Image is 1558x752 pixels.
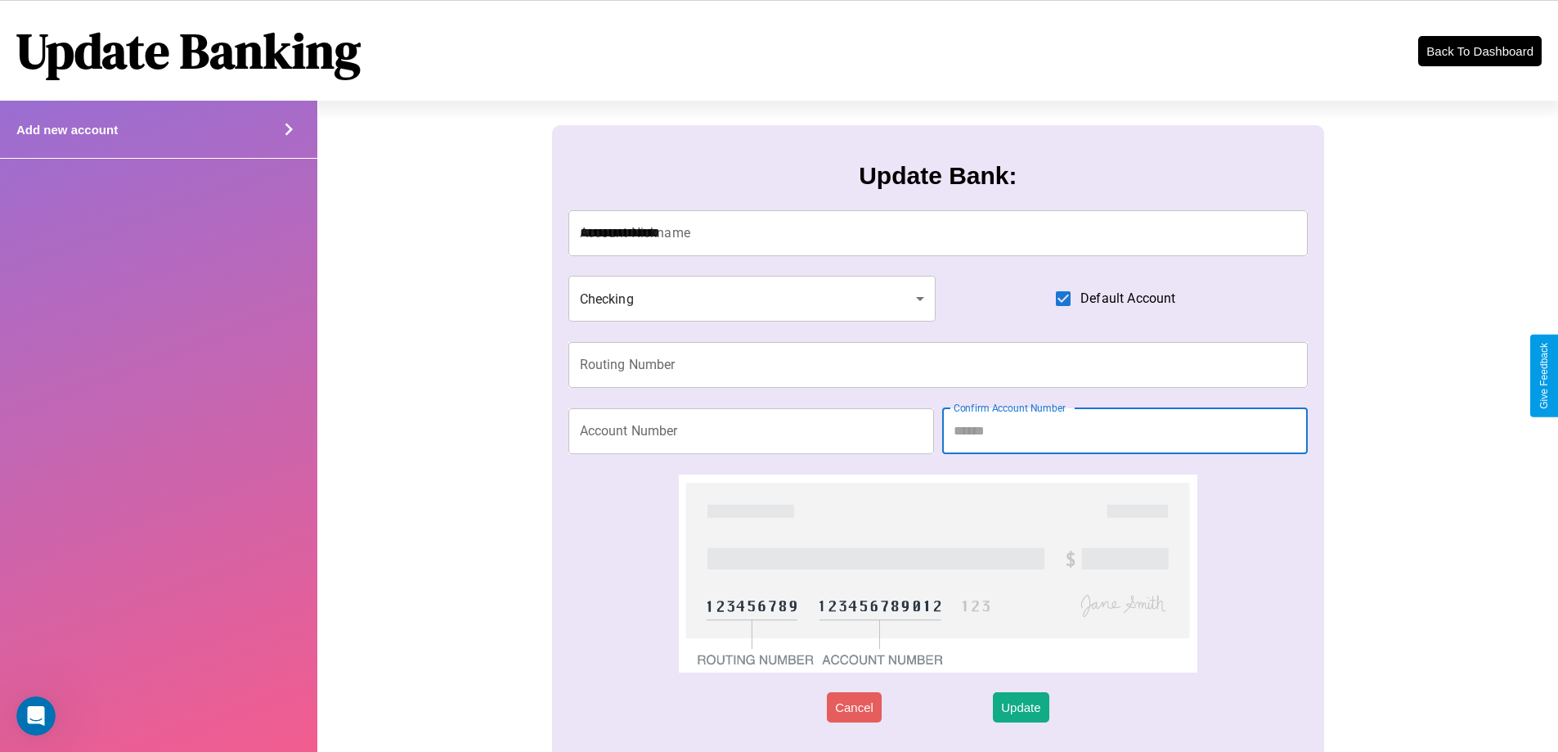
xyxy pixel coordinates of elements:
[568,276,936,322] div: Checking
[1418,36,1542,66] button: Back To Dashboard
[1080,289,1175,308] span: Default Account
[859,162,1017,190] h3: Update Bank:
[16,123,118,137] h4: Add new account
[954,401,1066,415] label: Confirm Account Number
[16,696,56,736] iframe: Intercom live chat
[1538,343,1550,409] div: Give Feedback
[993,692,1048,723] button: Update
[16,17,361,84] h1: Update Banking
[679,475,1197,673] img: check
[827,692,882,723] button: Cancel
